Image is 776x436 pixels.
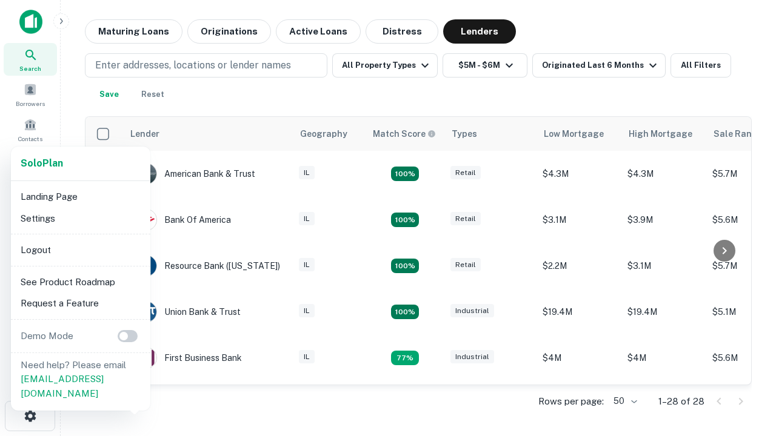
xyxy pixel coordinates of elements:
li: Logout [16,239,145,261]
a: SoloPlan [21,156,63,171]
iframe: Chat Widget [715,339,776,397]
strong: Solo Plan [21,157,63,169]
li: Landing Page [16,186,145,208]
li: Settings [16,208,145,230]
li: See Product Roadmap [16,271,145,293]
a: [EMAIL_ADDRESS][DOMAIN_NAME] [21,374,104,398]
p: Demo Mode [16,329,78,343]
p: Need help? Please email [21,358,141,401]
li: Request a Feature [16,292,145,314]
